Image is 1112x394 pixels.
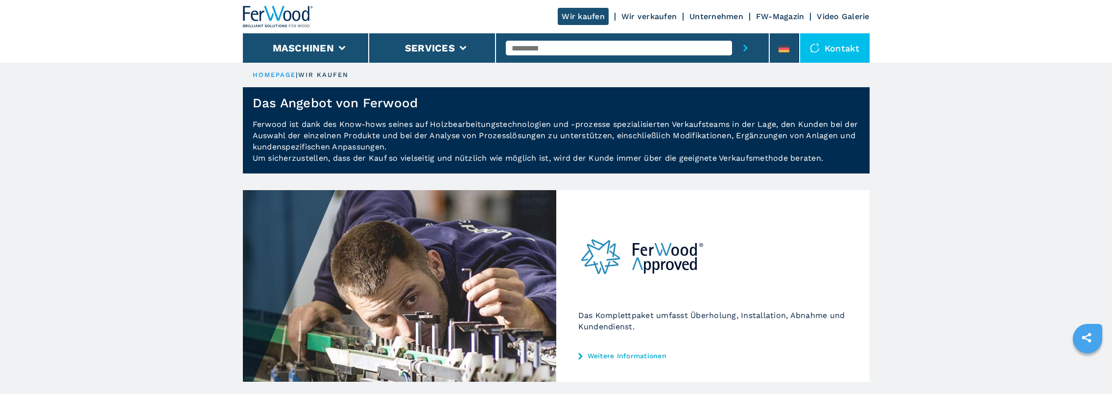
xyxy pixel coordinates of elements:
a: Wir kaufen [558,8,609,25]
span: | [296,71,298,78]
a: Unternehmen [689,12,743,21]
a: Weitere Informationen [578,352,848,360]
button: submit-button [732,33,759,63]
p: wir kaufen [298,71,349,79]
a: Wir verkaufen [621,12,677,21]
a: HOMEPAGE [253,71,296,78]
div: Kontakt [800,33,870,63]
a: Video Galerie [817,12,869,21]
button: Services [405,42,455,54]
a: sharethis [1074,325,1099,350]
button: Maschinen [273,42,334,54]
h1: Das Angebot von Ferwood [253,95,418,111]
p: Das Komplettpaket umfasst Überholung, Installation, Abnahme und Kundendienst. [578,310,848,332]
a: FW-Magazin [756,12,804,21]
p: Ferwood ist dank des Know-hows seines auf Holzbearbeitungstechnologien und -prozesse spezialisier... [243,119,870,173]
img: Kontakt [810,43,820,53]
img: Ferwood [243,6,313,27]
